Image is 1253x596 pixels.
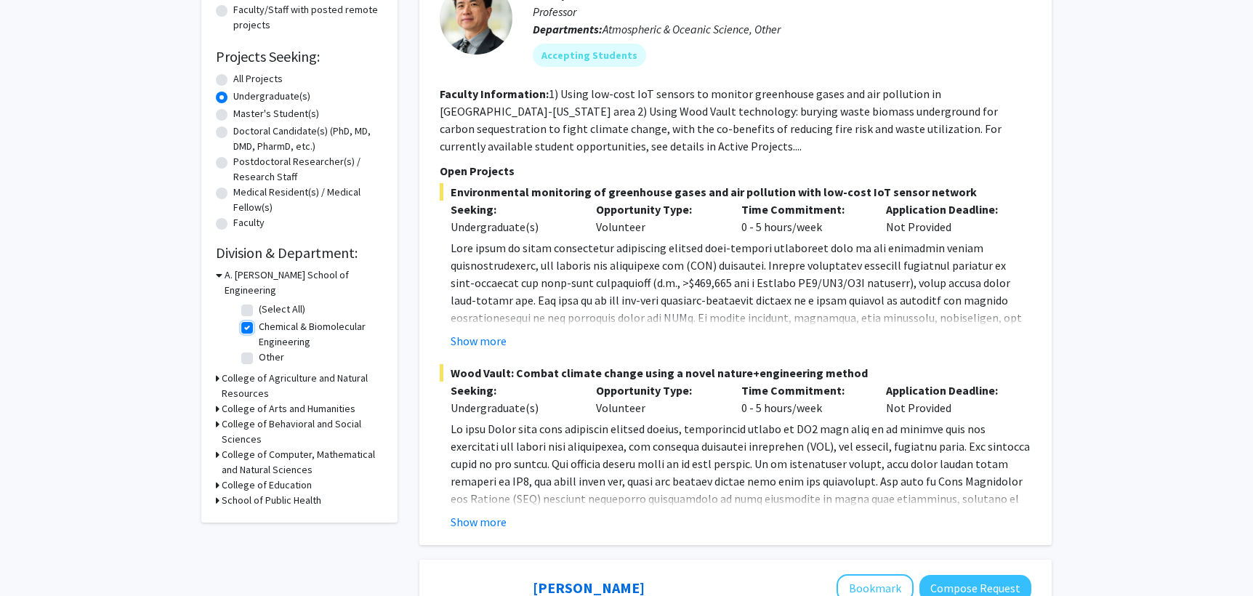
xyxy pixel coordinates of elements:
label: (Select All) [259,302,305,317]
span: Wood Vault: Combat climate change using a novel nature+engineering method [440,364,1031,382]
b: Departments: [533,22,603,36]
button: Show more [451,332,507,350]
label: Chemical & Biomolecular Engineering [259,319,379,350]
label: Medical Resident(s) / Medical Fellow(s) [233,185,383,215]
b: Faculty Information: [440,86,549,101]
label: Undergraduate(s) [233,89,310,104]
p: Application Deadline: [886,201,1010,218]
p: Lore ipsum do sitam consectetur adipiscing elitsed doei-tempori utlaboreet dolo ma ali enimadmin ... [451,239,1031,483]
h3: A. [PERSON_NAME] School of Engineering [225,267,383,298]
p: Open Projects [440,162,1031,180]
p: Seeking: [451,382,574,399]
div: Volunteer [585,201,730,235]
div: Not Provided [875,382,1020,416]
p: Time Commitment: [741,382,865,399]
div: 0 - 5 hours/week [730,201,876,235]
label: Doctoral Candidate(s) (PhD, MD, DMD, PharmD, etc.) [233,124,383,154]
fg-read-more: 1) Using low-cost IoT sensors to monitor greenhouse gases and air pollution in [GEOGRAPHIC_DATA]-... [440,86,1002,153]
label: Postdoctoral Researcher(s) / Research Staff [233,154,383,185]
div: Volunteer [585,382,730,416]
label: Faculty/Staff with posted remote projects [233,2,383,33]
p: Time Commitment: [741,201,865,218]
h2: Projects Seeking: [216,48,383,65]
button: Show more [451,513,507,531]
div: Not Provided [875,201,1020,235]
h3: College of Behavioral and Social Sciences [222,416,383,447]
span: Atmospheric & Oceanic Science, Other [603,22,781,36]
div: Undergraduate(s) [451,399,574,416]
label: Faculty [233,215,265,230]
h3: College of Agriculture and Natural Resources [222,371,383,401]
p: Seeking: [451,201,574,218]
h2: Division & Department: [216,244,383,262]
p: Opportunity Type: [596,382,720,399]
iframe: Chat [11,531,62,585]
mat-chip: Accepting Students [533,44,646,67]
p: Professor [533,3,1031,20]
h3: College of Education [222,478,312,493]
h3: College of Computer, Mathematical and Natural Sciences [222,447,383,478]
p: Application Deadline: [886,382,1010,399]
div: Undergraduate(s) [451,218,574,235]
label: Master's Student(s) [233,106,319,121]
div: 0 - 5 hours/week [730,382,876,416]
span: Environmental monitoring of greenhouse gases and air pollution with low-cost IoT sensor network [440,183,1031,201]
h3: College of Arts and Humanities [222,401,355,416]
label: Other [259,350,284,365]
h3: School of Public Health [222,493,321,508]
label: All Projects [233,71,283,86]
p: Opportunity Type: [596,201,720,218]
